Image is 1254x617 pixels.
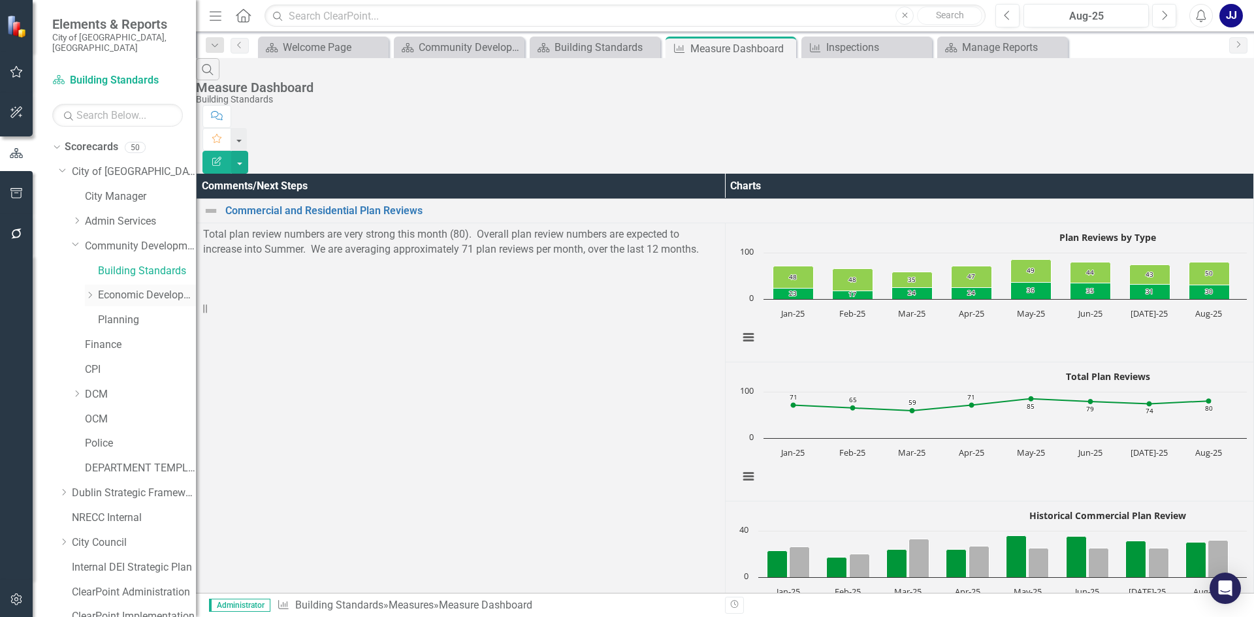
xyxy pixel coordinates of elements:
a: NRECC Internal [72,511,196,526]
td: Double-Click to Edit Right Click for Context Menu [197,199,1254,223]
a: Internal DEI Strategic Plan [72,560,196,575]
text: Jan-25 [775,586,799,597]
path: Jan-25, 48. Residential. [773,266,813,289]
a: Measures [389,599,434,611]
text: May-25 [1013,586,1041,597]
path: Aug-25, 50. Residential. [1189,262,1229,285]
text: Feb-25 [839,308,865,319]
path: Jul-25, 74. Total. [1146,402,1151,407]
path: May-25, 85. Total. [1028,396,1033,402]
a: City Manager [85,189,196,204]
text: 35 [908,275,916,284]
div: Open Intercom Messenger [1210,573,1241,604]
path: Mar-25, 24. Current Year. [886,550,907,578]
text: Jun-25 [1074,586,1099,597]
span: Elements & Reports [52,16,183,32]
path: Jul-25, 31. Commercial. [1129,285,1170,300]
a: DCM [85,387,196,402]
text: 74 [1146,406,1153,415]
path: Jan-25, 23. Commercial. [773,289,813,300]
a: City of [GEOGRAPHIC_DATA], [GEOGRAPHIC_DATA] [72,165,196,180]
path: Jun-25, 44. Residential. [1070,262,1110,283]
div: Measure Dashboard [196,80,1247,95]
text: 35 [1086,286,1094,295]
text: Jun-25 [1076,308,1102,319]
text: Mar-25 [898,308,925,319]
button: JJ [1219,4,1243,27]
text: Feb-25 [839,447,865,458]
path: Jul-25, 43. Residential. [1129,265,1170,285]
text: 24 [967,288,975,297]
path: Jun-25, 35. Commercial. [1070,283,1110,300]
text: 23 [789,289,797,298]
text: 100 [740,245,754,257]
a: Manage Reports [940,39,1065,55]
path: Jan-25, 23. Current Year. [767,551,787,578]
text: 47 [967,272,975,281]
text: [DATE]-25 [1128,586,1165,597]
text: 30 [1205,287,1213,296]
a: Building Standards [295,599,383,611]
a: Finance [85,338,196,353]
text: 24 [908,288,916,297]
input: Search ClearPoint... [265,5,986,27]
text: 50 [1205,268,1213,277]
text: Aug-25 [1193,586,1220,597]
input: Search Below... [52,104,183,127]
path: May-25, 36. Commercial. [1010,283,1051,300]
path: Mar-25, 24. Commercial. [892,288,932,300]
text: 48 [848,275,856,284]
button: View chart menu, Plan Reviews by Type [739,328,758,347]
path: Apr-25, 24. Commercial. [951,288,991,300]
text: 65 [849,395,857,404]
text: Aug-25 [1195,308,1222,319]
button: Search [917,7,982,25]
path: Jun-25, 35. Current Year. [1066,537,1086,578]
img: Not Defined [203,203,219,219]
path: Apr-25, 71. Total. [969,403,974,408]
text: Apr-25 [958,447,984,458]
text: 36 [1027,285,1035,294]
a: Building Standards [533,39,657,55]
button: View chart menu, Total Plan Reviews [739,467,758,486]
path: Feb-25, 17. Commercial. [832,291,873,300]
a: Community Development [397,39,521,55]
path: Apr-25, 24. Current Year. [946,550,966,578]
a: Building Standards [52,73,183,88]
span: Search [936,10,964,20]
path: May-25, 25. Previous Year. [1028,548,1048,578]
text: 71 [790,392,797,402]
text: [DATE]-25 [1131,447,1168,458]
img: ClearPoint Strategy [6,14,31,39]
div: Total Plan Reviews. Highcharts interactive chart. [732,366,1247,497]
text: 59 [908,398,916,407]
text: 43 [1146,270,1153,279]
span: Administrator [209,599,270,612]
text: 49 [1027,266,1035,275]
text: 79 [1086,404,1094,413]
div: Welcome Page [283,39,385,55]
text: Total Plan Reviews [1065,370,1149,383]
path: Mar-25, 59. Total. [909,409,914,414]
a: Admin Services [85,214,196,229]
a: Community Development [85,239,196,254]
path: Jul-25, 31. Current Year. [1125,541,1146,578]
text: May-25 [1016,447,1044,458]
a: Commercial and Residential Plan Reviews [225,204,1247,219]
a: Building Standards [98,264,196,279]
text: Jan-25 [780,447,805,458]
div: Plan Reviews by Type. Highcharts interactive chart. [732,227,1247,358]
path: Jun-25, 25. Previous Year. [1088,548,1108,578]
text: Feb-25 [835,586,861,597]
div: 50 [125,142,146,153]
path: Feb-25, 17. Current Year. [826,558,846,578]
a: Planning [98,313,196,328]
text: Mar-25 [893,586,921,597]
text: 71 [967,392,975,402]
text: Mar-25 [898,447,925,458]
path: Feb-25, 20. Previous Year. [849,554,869,578]
div: Measure Dashboard [690,40,793,57]
a: DEPARTMENT TEMPLATE [85,461,196,476]
a: Dublin Strategic Framework [72,486,196,501]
